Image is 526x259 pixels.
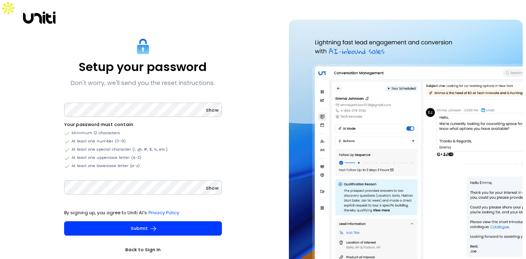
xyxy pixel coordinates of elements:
span: At least one special character (!, @, #, $, %, etc.) [72,147,168,152]
button: Show [206,184,219,192]
span: At least one lowercase letter (a-z) [72,163,140,169]
li: Your password must contain: [64,120,222,128]
p: By signing up, you agree to Uniti AI's [64,209,222,217]
button: Show [206,106,219,114]
span: At least one number (0-9) [72,138,126,144]
span: Show [206,185,219,191]
p: Setup your password [79,60,207,74]
span: At least one uppercase letter (A-Z) [72,155,141,160]
p: Don't worry, we'll send you the reset instructions. [71,78,215,88]
span: Show [206,107,219,113]
a: Privacy Policy [148,209,179,216]
button: Submit [64,221,222,236]
span: Minimum 12 characters [72,130,120,136]
a: Back to Sign In [64,245,222,254]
